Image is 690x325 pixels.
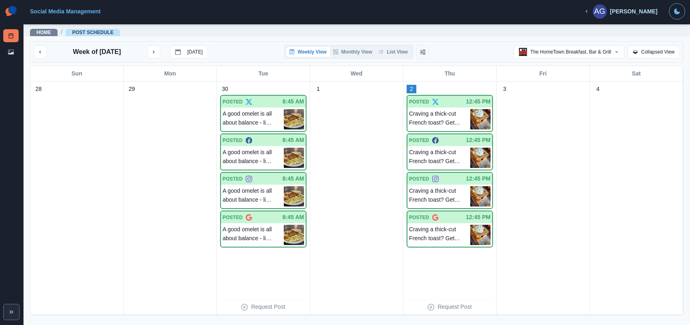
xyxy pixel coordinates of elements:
p: 8:45 AM [283,174,304,183]
p: A good omelet is all about balance - light on the outside, loaded on the inside. 🥚 Comment your f... [223,109,284,129]
button: next month [147,45,160,58]
p: 4 [596,85,600,93]
p: POSTED [223,175,242,183]
button: List View [375,47,411,57]
p: Week of [DATE] [73,47,121,57]
nav: breadcrumb [30,28,120,37]
button: Collapsed View [628,45,680,58]
p: Craving a thick-cut French toast? Get here early! Breakfast is only served from 8am to 2pm. [409,186,470,207]
p: Craving a thick-cut French toast? Get here early! Breakfast is only served from 8am to 2pm. [409,109,470,129]
button: previous month [34,45,47,58]
div: Wed [310,66,403,81]
div: [PERSON_NAME] [610,8,658,15]
p: 8:45 AM [283,213,304,222]
p: 28 [35,85,42,93]
button: Change View Order [416,45,429,58]
img: 387682554587069 [519,48,527,56]
p: 8:45 AM [283,136,304,144]
p: POSTED [223,98,242,105]
p: POSTED [409,137,429,144]
a: Home [36,30,51,35]
img: fcbtndskpya28pni0stj [284,109,304,129]
img: yfqb6ukjjhsigxdsyigk [470,225,491,245]
div: Athanasios Gougoustamos [594,2,605,21]
img: fcbtndskpya28pni0stj [284,225,304,245]
div: Fri [497,66,590,81]
button: [PERSON_NAME] [577,3,664,19]
a: Social Media Management [30,8,101,15]
button: Monthly View [330,47,375,57]
p: 3 [503,85,506,93]
p: 12:45 PM [466,136,491,144]
p: POSTED [223,214,242,221]
p: POSTED [409,214,429,221]
img: fcbtndskpya28pni0stj [284,186,304,207]
p: 12:45 PM [466,174,491,183]
span: / [61,28,62,37]
button: The HomeTown Breakfast, Bar & Grill [514,45,624,58]
p: 2 [410,85,413,93]
button: Weekly View [286,47,330,57]
p: 1 [317,85,320,93]
p: Craving a thick-cut French toast? Get here early! Breakfast is only served from 8am to 2pm. [409,225,470,245]
a: Post Schedule [3,29,19,42]
div: Tue [217,66,310,81]
img: fcbtndskpya28pni0stj [284,148,304,168]
div: Thu [403,66,497,81]
p: 30 [222,85,228,93]
div: Sun [30,66,124,81]
p: A good omelet is all about balance - light on the outside, loaded on the inside. 🥚 Comment your f... [223,186,284,207]
button: Toggle Mode [669,3,685,19]
p: Request Post [251,303,285,311]
p: 8:45 AM [283,97,304,106]
p: 12:45 PM [466,213,491,222]
p: POSTED [223,137,242,144]
img: yfqb6ukjjhsigxdsyigk [470,148,491,168]
p: Craving a thick-cut French toast? Get here early! Breakfast is only served from 8am to 2pm. [409,148,470,168]
p: A good omelet is all about balance - light on the outside, loaded on the inside. 🥚 Comment your f... [223,225,284,245]
p: Request Post [437,303,471,311]
button: Expand [3,304,19,320]
img: yfqb6ukjjhsigxdsyigk [470,186,491,207]
div: Mon [124,66,217,81]
img: yfqb6ukjjhsigxdsyigk [470,109,491,129]
p: 29 [129,85,135,93]
p: 12:45 PM [466,97,491,106]
p: [DATE] [187,49,203,55]
p: POSTED [409,98,429,105]
div: Sat [590,66,683,81]
a: Post Schedule [72,30,114,35]
a: Media Library [3,45,19,58]
button: go to today [170,45,208,58]
p: POSTED [409,175,429,183]
p: A good omelet is all about balance - light on the outside, loaded on the inside. 🥚 Comment your f... [223,148,284,168]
